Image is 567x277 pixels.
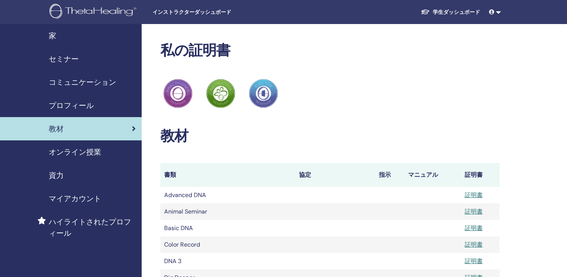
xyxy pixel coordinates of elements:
span: 資力 [49,170,64,181]
th: マニュアル [404,163,461,187]
span: インストラクターダッシュボード [153,8,265,16]
td: Advanced DNA [160,187,295,203]
span: オンライン授業 [49,146,101,158]
td: Color Record [160,236,295,253]
span: 教材 [49,123,64,134]
a: 証明書 [465,241,483,248]
td: Basic DNA [160,220,295,236]
a: 証明書 [465,257,483,265]
span: プロフィール [49,100,94,111]
a: 証明書 [465,224,483,232]
a: 学生ダッシュボード [415,5,486,19]
td: Animal Seminar [160,203,295,220]
img: graduation-cap-white.svg [421,9,430,15]
img: logo.png [49,4,139,21]
th: 協定 [295,163,375,187]
th: 証明書 [461,163,500,187]
span: マイアカウント [49,193,101,204]
td: DNA 3 [160,253,295,269]
a: 証明書 [465,208,483,215]
img: Practitioner [206,79,235,108]
h2: 私の証明書 [160,42,500,59]
span: コミュニケーション [49,77,116,88]
th: 書類 [160,163,295,187]
span: セミナー [49,53,79,65]
a: 証明書 [465,191,483,199]
th: 指示 [375,163,404,187]
span: ハイライトされたプロフィール [49,216,136,239]
img: Practitioner [249,79,278,108]
h2: 教材 [160,128,500,145]
img: Practitioner [163,79,193,108]
span: 家 [49,30,56,41]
